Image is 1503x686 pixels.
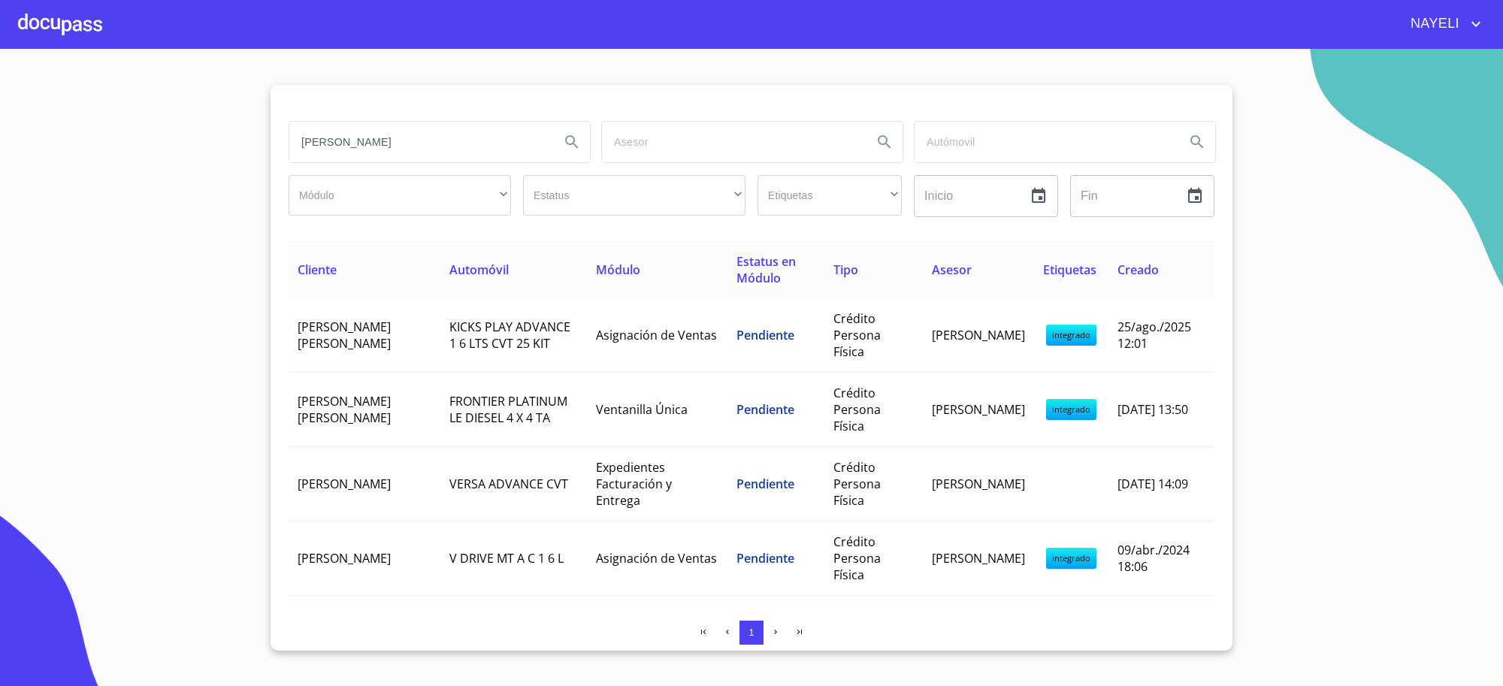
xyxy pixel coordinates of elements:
div: ​ [523,175,745,216]
span: VERSA ADVANCE CVT [449,476,568,492]
span: Expedientes Facturación y Entrega [596,459,672,509]
span: [PERSON_NAME] [932,476,1025,492]
span: [PERSON_NAME] [932,327,1025,343]
span: Crédito Persona Física [833,385,881,434]
span: 09/abr./2024 18:06 [1117,542,1190,575]
span: Estatus en Módulo [736,253,796,286]
span: Asignación de Ventas [596,327,717,343]
span: Creado [1117,261,1159,278]
button: Search [554,124,590,160]
span: Asesor [932,261,972,278]
span: [DATE] 13:50 [1117,401,1188,418]
span: [DATE] 14:09 [1117,476,1188,492]
span: Pendiente [736,476,794,492]
span: KICKS PLAY ADVANCE 1 6 LTS CVT 25 KIT [449,319,570,352]
span: [PERSON_NAME] [298,550,391,567]
span: FRONTIER PLATINUM LE DIESEL 4 X 4 TA [449,393,567,426]
span: Tipo [833,261,858,278]
span: Crédito Persona Física [833,310,881,360]
span: integrado [1046,548,1096,569]
span: 25/ago./2025 12:01 [1117,319,1191,352]
span: [PERSON_NAME] [932,550,1025,567]
span: V DRIVE MT A C 1 6 L [449,550,564,567]
span: Crédito Persona Física [833,533,881,583]
button: 1 [739,621,764,645]
div: ​ [289,175,511,216]
span: integrado [1046,325,1096,346]
span: Automóvil [449,261,509,278]
span: Cliente [298,261,337,278]
input: search [915,122,1173,162]
span: Ventanilla Única [596,401,688,418]
span: [PERSON_NAME] [PERSON_NAME] [298,319,391,352]
span: integrado [1046,399,1096,420]
button: Search [1179,124,1215,160]
button: account of current user [1399,12,1485,36]
div: ​ [758,175,902,216]
span: 1 [748,627,754,638]
span: [PERSON_NAME] [932,401,1025,418]
span: Pendiente [736,327,794,343]
span: Etiquetas [1043,261,1096,278]
span: [PERSON_NAME] [PERSON_NAME] [298,393,391,426]
span: [PERSON_NAME] [298,476,391,492]
input: search [602,122,860,162]
span: Módulo [596,261,640,278]
span: Crédito Persona Física [833,608,881,657]
input: search [289,122,548,162]
span: Pendiente [736,550,794,567]
span: NAYELI [1399,12,1467,36]
span: Pendiente [736,401,794,418]
span: Asignación de Ventas [596,550,717,567]
span: Crédito Persona Física [833,459,881,509]
button: Search [866,124,903,160]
